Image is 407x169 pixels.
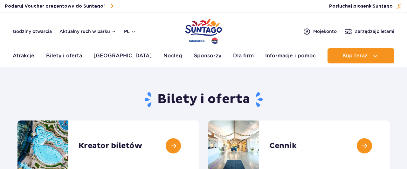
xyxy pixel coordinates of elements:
[303,28,337,35] a: Mojekonto
[313,28,337,35] span: Moje konto
[5,2,113,10] a: Podaruj Voucher prezentowy do Suntago!
[185,16,222,45] a: Park of Poland
[59,29,116,34] button: Aktualny ruch w parku
[13,28,52,35] a: Godziny otwarcia
[93,48,152,63] a: [GEOGRAPHIC_DATA]
[373,4,393,9] span: Suntago
[46,48,82,63] a: Bilety i oferta
[5,3,105,10] span: Podaruj Voucher prezentowy do Suntago!
[265,48,316,63] a: Informacje i pomoc
[328,48,394,63] button: Kup teraz
[344,28,394,35] a: Zarządzajbiletami
[17,91,390,108] h1: Bilety i oferta
[163,48,182,63] a: Nocleg
[329,3,393,10] span: Posłuchaj piosenki
[233,48,254,63] a: Dla firm
[194,48,221,63] a: Sponsorzy
[329,3,402,10] button: Posłuchaj piosenkiSuntago
[355,28,394,35] span: Zarządzaj biletami
[124,28,136,35] button: pl
[342,53,368,59] span: Kup teraz
[13,48,34,63] a: Atrakcje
